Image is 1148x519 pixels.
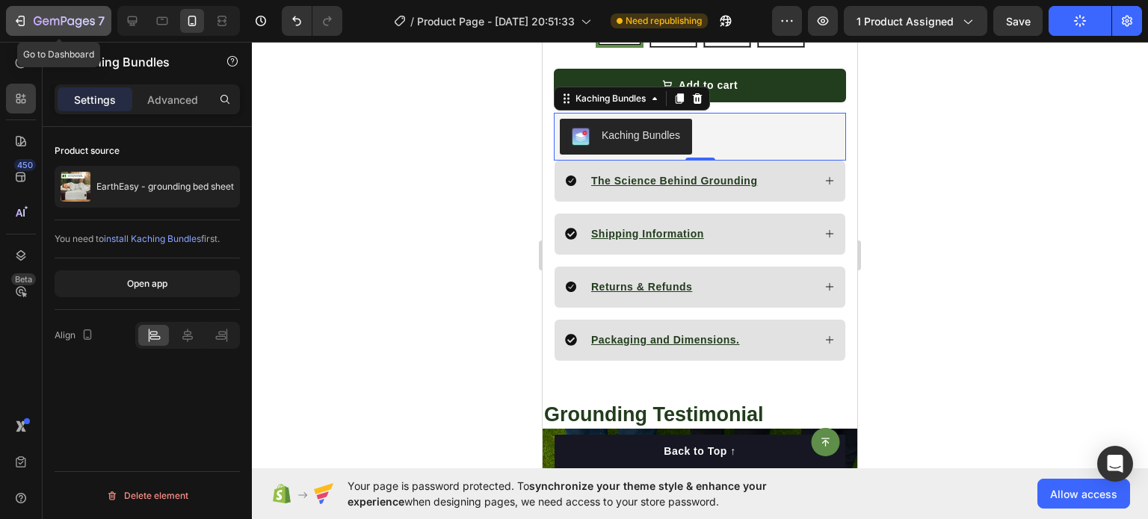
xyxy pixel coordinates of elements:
button: Save [993,6,1043,36]
button: 7 [6,6,111,36]
div: You need to first. [55,232,240,246]
span: install Kaching Bundles [104,233,201,244]
span: 1 product assigned [857,13,954,29]
div: Product source [55,144,120,158]
span: Allow access [1050,486,1117,502]
span: Product Page - [DATE] 20:51:33 [417,13,575,29]
div: Open Intercom Messenger [1097,446,1133,482]
span: Save [1006,15,1031,28]
div: Beta [11,273,36,285]
button: Delete element [55,484,240,508]
button: 1 product assigned [844,6,987,36]
span: Need republishing [626,14,702,28]
button: Open app [55,270,240,297]
iframe: Design area [543,42,857,468]
p: 7 [98,12,105,30]
p: EarthEasy - grounding bed sheet [96,181,234,192]
span: synchronize your theme style & enhance your experience [348,479,767,508]
p: Settings [74,92,116,108]
div: Delete element [106,487,188,505]
button: Allow access [1037,479,1130,509]
span: / [410,13,414,29]
p: Kaching Bundles [72,53,200,71]
img: product feature img [61,172,90,202]
span: Your page is password protected. To when designing pages, we need access to your store password. [348,478,825,509]
div: Align [55,326,96,346]
div: Undo/Redo [282,6,342,36]
div: Open app [127,277,167,290]
p: Advanced [147,92,198,108]
div: 450 [14,159,36,171]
